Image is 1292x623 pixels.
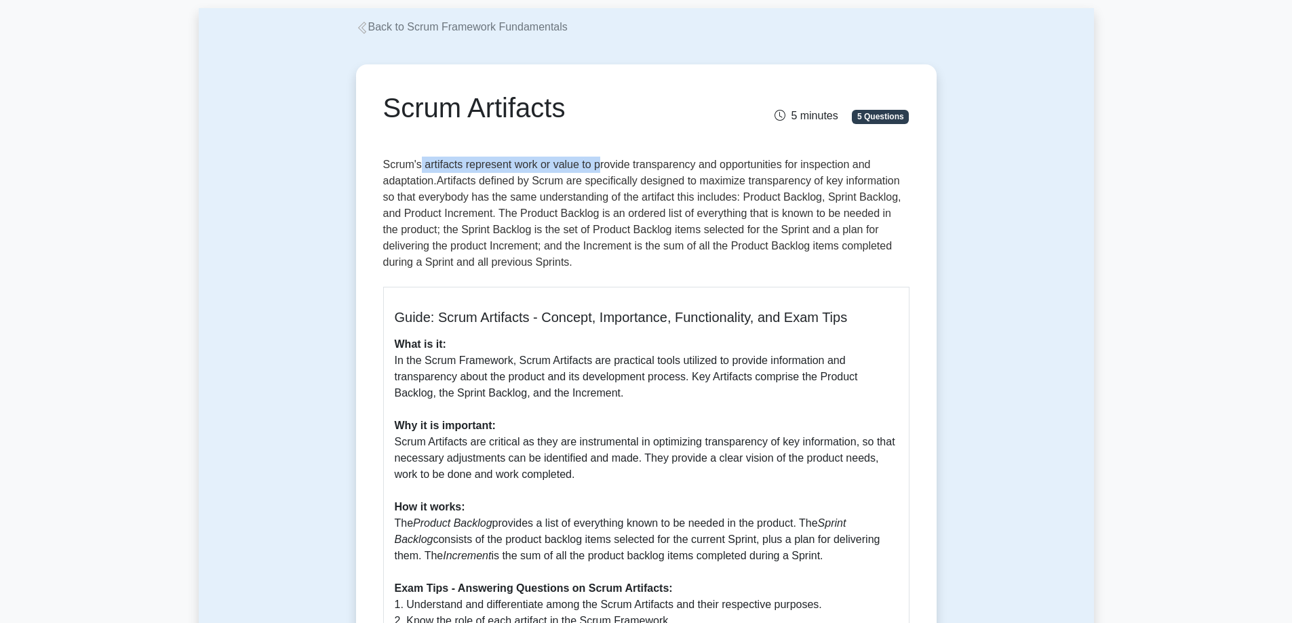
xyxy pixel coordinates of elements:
[356,21,568,33] a: Back to Scrum Framework Fundamentals
[443,550,491,561] i: Increment
[775,110,838,121] span: 5 minutes
[395,309,898,325] h5: Guide: Scrum Artifacts - Concept, Importance, Functionality, and Exam Tips
[395,338,446,350] b: What is it:
[852,110,909,123] span: 5 Questions
[395,582,673,594] b: Exam Tips - Answering Questions on Scrum Artifacts:
[383,92,728,124] h1: Scrum Artifacts
[395,420,496,431] b: Why it is important:
[395,501,465,513] b: How it works:
[383,157,909,276] p: Scrum's artifacts represent work or value to provide transparency and opportunities for inspectio...
[395,517,846,545] i: Sprint Backlog
[413,517,492,529] i: Product Backlog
